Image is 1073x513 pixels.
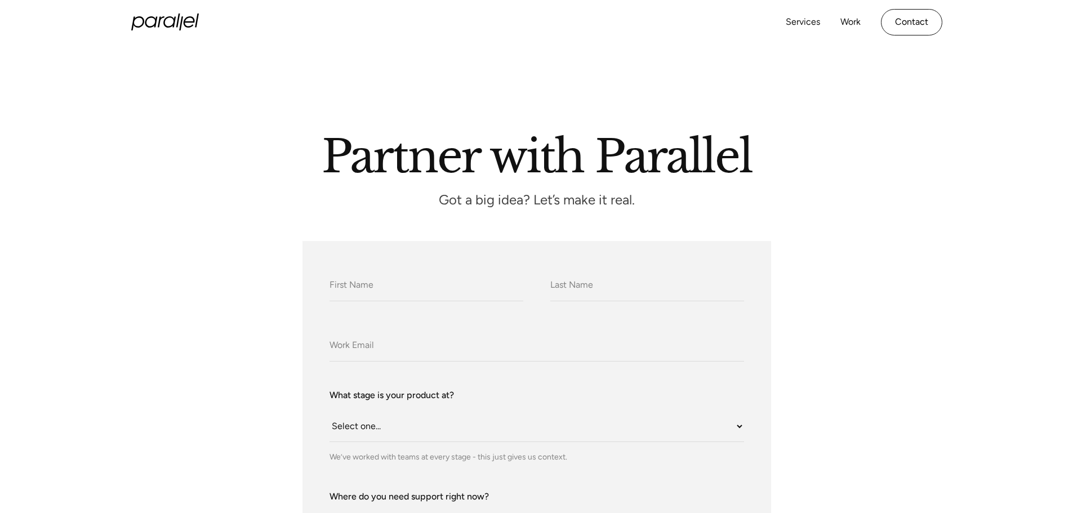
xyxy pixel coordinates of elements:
[330,331,744,362] input: Work Email
[216,135,858,173] h2: Partner with Parallel
[330,270,523,301] input: First Name
[330,490,744,503] label: Where do you need support right now?
[330,451,744,463] div: We’ve worked with teams at every stage - this just gives us context.
[840,14,861,30] a: Work
[330,389,744,402] label: What stage is your product at?
[881,9,942,35] a: Contact
[550,270,744,301] input: Last Name
[283,195,790,205] p: Got a big idea? Let’s make it real.
[786,14,820,30] a: Services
